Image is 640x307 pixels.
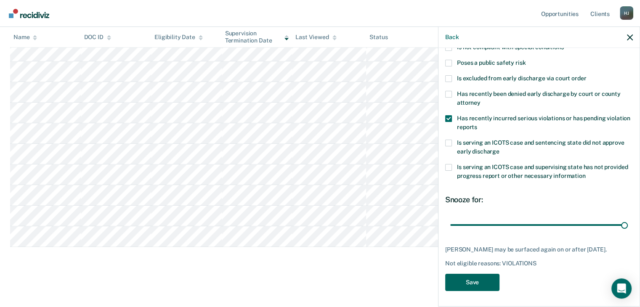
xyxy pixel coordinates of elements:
[445,34,459,41] button: Back
[154,34,203,41] div: Eligibility Date
[457,75,586,82] span: Is excluded from early discharge via court order
[611,278,632,299] div: Open Intercom Messenger
[620,6,633,20] button: Profile dropdown button
[445,195,633,204] div: Snooze for:
[457,115,630,130] span: Has recently incurred serious violations or has pending violation reports
[457,59,526,66] span: Poses a public safety risk
[295,34,336,41] div: Last Viewed
[13,34,37,41] div: Name
[620,6,633,20] div: H J
[445,246,633,253] div: [PERSON_NAME] may be surfaced again on or after [DATE].
[369,34,388,41] div: Status
[84,34,111,41] div: DOC ID
[9,9,49,18] img: Recidiviz
[457,90,621,106] span: Has recently been denied early discharge by court or county attorney
[445,260,633,267] div: Not eligible reasons: VIOLATIONS
[457,164,628,179] span: Is serving an ICOTS case and supervising state has not provided progress report or other necessar...
[445,274,499,291] button: Save
[225,30,289,44] div: Supervision Termination Date
[457,139,624,155] span: Is serving an ICOTS case and sentencing state did not approve early discharge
